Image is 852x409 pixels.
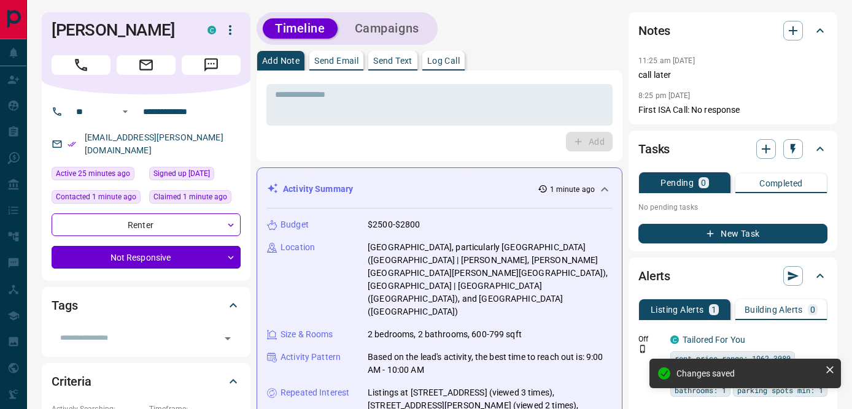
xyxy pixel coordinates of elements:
button: Timeline [263,18,338,39]
p: Listing Alerts [651,305,704,314]
p: 8:25 pm [DATE] [638,91,691,100]
div: Sun Jun 02 2024 [149,167,241,184]
p: Repeated Interest [281,386,349,399]
p: Location [281,241,315,254]
p: Log Call [427,56,460,65]
p: Send Text [373,56,412,65]
p: 2 bedrooms, 2 bathrooms, 600-799 sqft [368,328,522,341]
p: [GEOGRAPHIC_DATA], particularly [GEOGRAPHIC_DATA] ([GEOGRAPHIC_DATA] | [PERSON_NAME], [PERSON_NAM... [368,241,612,318]
div: Changes saved [676,369,820,378]
div: Tue Oct 14 2025 [52,167,143,184]
button: Open [118,104,133,119]
span: Message [182,55,241,75]
div: Criteria [52,367,241,396]
div: Tags [52,291,241,320]
h2: Alerts [638,266,670,286]
span: Signed up [DATE] [153,167,210,180]
div: Notes [638,16,827,45]
p: First ISA Call: No response [638,104,827,117]
p: Send Email [314,56,358,65]
p: call later [638,69,827,82]
svg: Push Notification Only [638,345,647,353]
p: Pending [660,178,694,187]
button: New Task [638,224,827,243]
p: 1 [711,305,716,314]
p: Building Alerts [745,305,803,314]
span: Active 25 minutes ago [56,167,130,180]
h2: Criteria [52,372,91,391]
div: condos.ca [207,26,216,34]
div: Renter [52,213,241,236]
p: $2500-$2800 [368,218,420,231]
p: 0 [701,178,706,187]
p: Budget [281,218,309,231]
p: Size & Rooms [281,328,333,341]
div: condos.ca [670,335,679,344]
a: Tailored For You [683,335,745,345]
p: 1 minute ago [550,184,595,195]
button: Open [219,330,236,347]
span: Contacted 1 minute ago [56,191,136,203]
p: Off [638,334,663,345]
p: No pending tasks [638,198,827,216]
p: Completed [759,179,803,188]
p: 11:25 am [DATE] [638,56,695,65]
span: rent price range: 1962,3080 [675,352,791,364]
h2: Notes [638,21,670,40]
h2: Tags [52,296,77,315]
span: Email [117,55,176,75]
div: Tue Oct 14 2025 [149,190,241,207]
p: Add Note [262,56,300,65]
p: Activity Pattern [281,351,341,364]
p: 0 [810,305,815,314]
button: Campaigns [343,18,432,39]
h2: Tasks [638,139,670,159]
div: Activity Summary1 minute ago [267,178,612,201]
svg: Email Verified [68,140,76,148]
div: Tasks [638,134,827,164]
p: Activity Summary [283,183,353,196]
span: Claimed 1 minute ago [153,191,227,203]
div: Alerts [638,261,827,291]
div: Tue Oct 14 2025 [52,190,143,207]
h1: [PERSON_NAME] [52,20,189,40]
p: Based on the lead's activity, the best time to reach out is: 9:00 AM - 10:00 AM [368,351,612,377]
a: [EMAIL_ADDRESS][PERSON_NAME][DOMAIN_NAME] [85,132,223,155]
div: Not Responsive [52,246,241,269]
span: Call [52,55,110,75]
